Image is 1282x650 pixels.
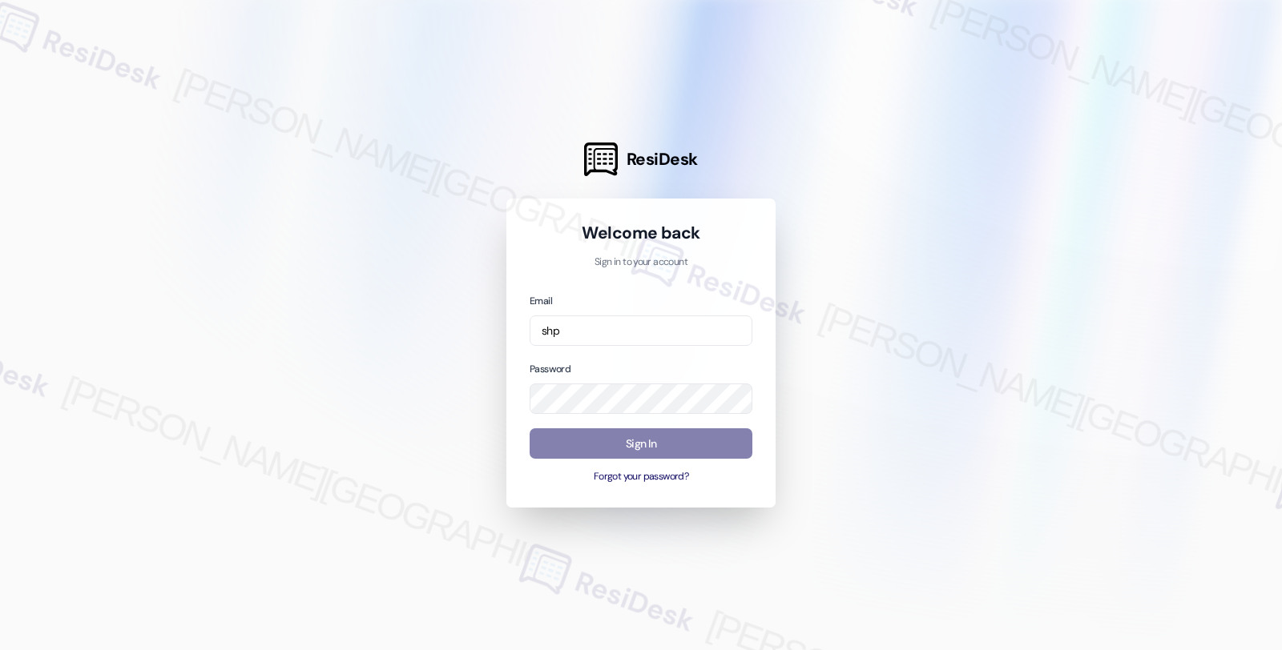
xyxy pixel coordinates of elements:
[530,255,752,270] p: Sign in to your account
[627,148,698,171] span: ResiDesk
[530,315,752,347] input: name@example.com
[530,428,752,459] button: Sign In
[530,363,570,375] label: Password
[530,470,752,484] button: Forgot your password?
[530,295,552,307] label: Email
[584,142,618,176] img: ResiDesk Logo
[530,222,752,244] h1: Welcome back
